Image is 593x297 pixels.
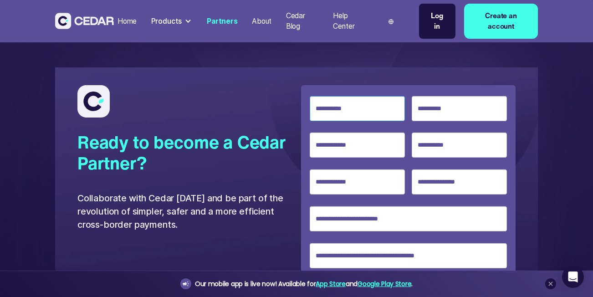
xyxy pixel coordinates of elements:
[148,12,196,30] div: Products
[286,10,319,32] div: Cedar Blog
[330,6,372,36] a: Help Center
[77,192,292,232] div: Collaborate with Cedar [DATE] and be part of the revolution of simpler, safer and a more efficien...
[207,16,238,27] div: Partners
[114,11,140,31] a: Home
[248,11,275,31] a: About
[182,280,189,287] img: announcement
[389,19,394,24] img: world icon
[282,6,322,36] a: Cedar Blog
[316,279,345,288] a: App Store
[118,16,137,27] div: Home
[419,4,455,39] a: Log in
[333,10,368,32] div: Help Center
[195,278,413,290] div: Our mobile app is live now! Available for and .
[203,11,241,31] a: Partners
[151,16,182,27] div: Products
[358,279,411,288] a: Google Play Store
[428,10,446,32] div: Log in
[77,132,292,174] div: Ready to become a Cedar Partner?
[252,16,271,27] div: About
[464,4,538,39] a: Create an account
[562,266,584,288] div: Open Intercom Messenger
